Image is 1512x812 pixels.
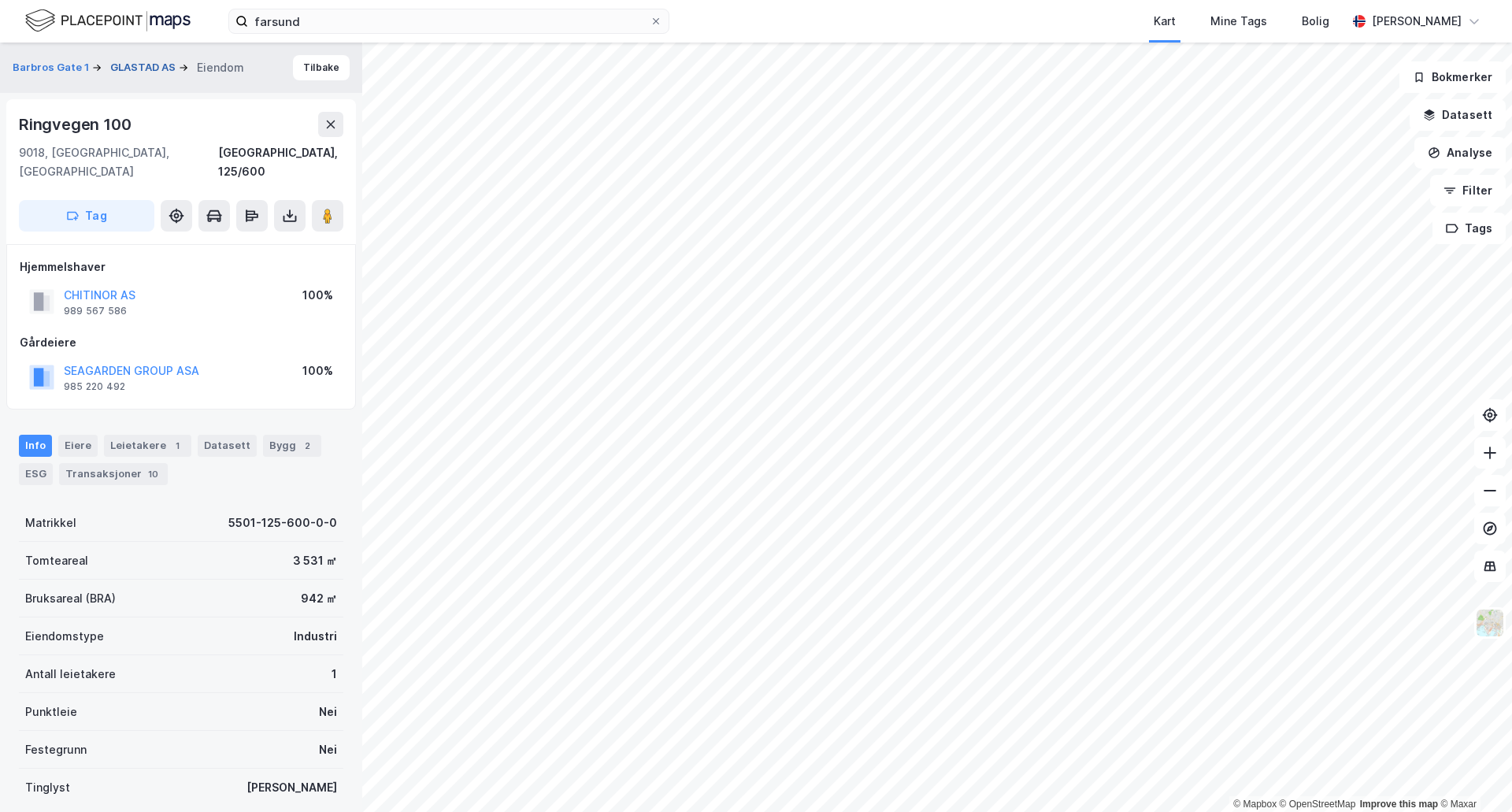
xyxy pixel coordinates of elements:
div: 989 567 586 [64,305,127,317]
div: Bruksareal (BRA) [25,589,116,608]
button: Tag [19,200,154,232]
div: 985 220 492 [64,380,125,393]
div: Transaksjoner [59,463,168,485]
div: Nei [319,703,337,721]
div: Tomteareal [25,551,88,570]
div: Festegrunn [25,740,87,759]
div: Punktleie [25,703,77,721]
div: Eiendomstype [25,627,104,646]
div: Info [19,435,52,457]
div: 10 [145,466,161,482]
img: logo.f888ab2527a4732fd821a326f86c7f29.svg [25,7,191,35]
div: 942 ㎡ [301,589,337,608]
div: Leietakere [104,435,191,457]
div: Eiendom [197,58,244,77]
div: Bygg [263,435,321,457]
div: 100% [302,362,333,380]
div: 2 [299,438,315,454]
img: Z [1475,608,1505,638]
button: Bokmerker [1399,61,1506,93]
button: Tilbake [293,55,350,80]
button: Barbros Gate 1 [13,60,92,76]
div: Nei [319,740,337,759]
div: Mine Tags [1210,12,1267,31]
button: Analyse [1414,137,1506,169]
div: Industri [294,627,337,646]
button: Datasett [1410,99,1506,131]
div: Matrikkel [25,514,76,532]
iframe: Chat Widget [1433,736,1512,812]
div: 1 [332,665,337,684]
div: Antall leietakere [25,665,116,684]
div: Kart [1154,12,1176,31]
div: Hjemmelshaver [20,258,343,276]
div: 3 531 ㎡ [293,551,337,570]
div: Ringvegen 100 [19,112,134,137]
input: Søk på adresse, matrikkel, gårdeiere, leietakere eller personer [248,9,650,33]
a: Improve this map [1360,799,1438,810]
div: Eiere [58,435,98,457]
div: Bolig [1302,12,1329,31]
div: [GEOGRAPHIC_DATA], 125/600 [218,143,343,181]
div: 9018, [GEOGRAPHIC_DATA], [GEOGRAPHIC_DATA] [19,143,218,181]
div: Datasett [198,435,257,457]
div: Tinglyst [25,778,70,797]
a: Mapbox [1233,799,1277,810]
div: ESG [19,463,53,485]
div: [PERSON_NAME] [1372,12,1462,31]
div: Gårdeiere [20,333,343,352]
div: 100% [302,286,333,305]
div: [PERSON_NAME] [246,778,337,797]
div: 5501-125-600-0-0 [228,514,337,532]
button: GLASTAD AS [110,60,179,76]
button: Filter [1430,175,1506,206]
div: 1 [169,438,185,454]
a: OpenStreetMap [1280,799,1356,810]
button: Tags [1432,213,1506,244]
